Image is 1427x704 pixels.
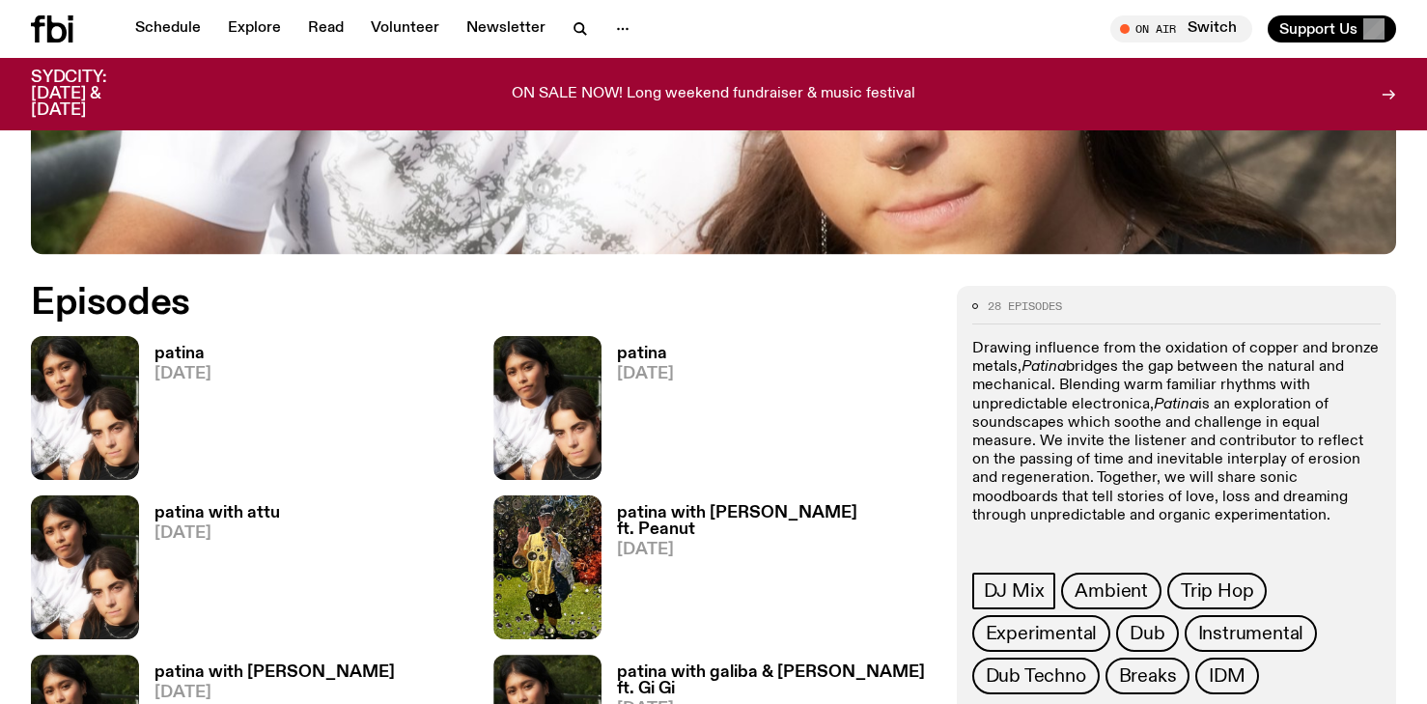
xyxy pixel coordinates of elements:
[216,15,293,42] a: Explore
[154,346,211,362] h3: patina
[154,664,395,681] h3: patina with [PERSON_NAME]
[154,505,280,521] h3: patina with attu
[1105,658,1190,694] a: Breaks
[617,664,933,697] h3: patina with galiba & [PERSON_NAME] ft. Gi Gi
[154,525,280,542] span: [DATE]
[31,286,934,321] h2: Episodes
[988,301,1062,312] span: 28 episodes
[986,665,1086,687] span: Dub Techno
[1209,665,1245,687] span: IDM
[972,658,1100,694] a: Dub Techno
[1185,615,1318,652] a: Instrumental
[124,15,212,42] a: Schedule
[984,580,1045,602] span: DJ Mix
[139,346,211,480] a: patina[DATE]
[617,542,933,558] span: [DATE]
[139,505,280,639] a: patina with attu[DATE]
[512,86,915,103] p: ON SALE NOW! Long weekend fundraiser & music festival
[1181,580,1253,602] span: Trip Hop
[617,346,674,362] h3: patina
[972,615,1111,652] a: Experimental
[617,366,674,382] span: [DATE]
[1075,580,1148,602] span: Ambient
[1195,658,1258,694] a: IDM
[972,573,1056,609] a: DJ Mix
[617,505,933,538] h3: patina with [PERSON_NAME] ft. Peanut
[602,505,933,639] a: patina with [PERSON_NAME] ft. Peanut[DATE]
[1021,359,1066,375] em: Patina
[1110,15,1252,42] button: On AirSwitch
[1167,573,1267,609] a: Trip Hop
[1198,623,1304,644] span: Instrumental
[1154,397,1198,412] em: Patina
[1279,20,1357,38] span: Support Us
[1116,615,1178,652] a: Dub
[1130,623,1164,644] span: Dub
[455,15,557,42] a: Newsletter
[1268,15,1396,42] button: Support Us
[986,623,1098,644] span: Experimental
[31,70,154,119] h3: SYDCITY: [DATE] & [DATE]
[972,340,1381,525] p: Drawing influence from the oxidation of copper and bronze metals, bridges the gap between the nat...
[296,15,355,42] a: Read
[154,366,211,382] span: [DATE]
[154,685,395,701] span: [DATE]
[1061,573,1161,609] a: Ambient
[602,346,674,480] a: patina[DATE]
[359,15,451,42] a: Volunteer
[1119,665,1177,687] span: Breaks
